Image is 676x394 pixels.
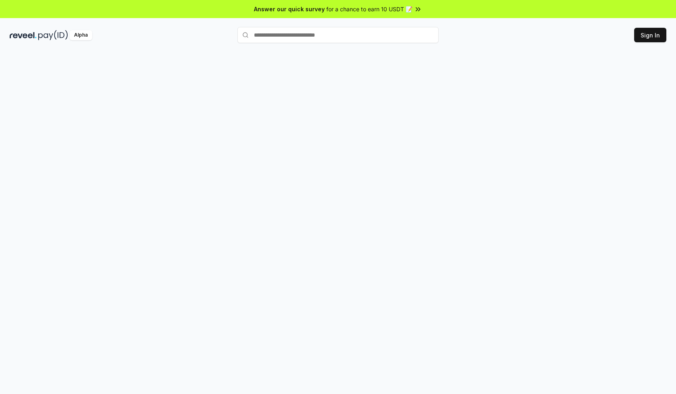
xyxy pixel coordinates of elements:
[10,30,37,40] img: reveel_dark
[634,28,666,42] button: Sign In
[38,30,68,40] img: pay_id
[254,5,325,13] span: Answer our quick survey
[70,30,92,40] div: Alpha
[326,5,412,13] span: for a chance to earn 10 USDT 📝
